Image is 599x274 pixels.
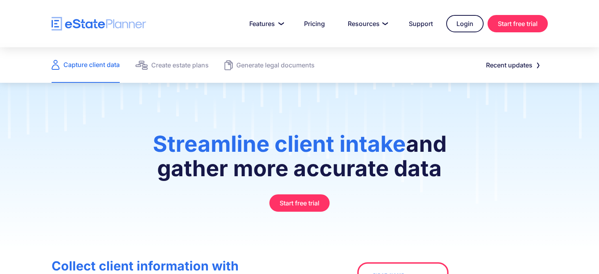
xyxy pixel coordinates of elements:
a: Support [399,16,442,32]
a: Login [446,15,484,32]
div: Recent updates [486,60,532,71]
div: Capture client data [63,59,120,70]
a: Create estate plans [135,47,209,83]
a: Recent updates [477,57,548,73]
h1: and gather more accurate data [132,132,467,188]
div: Create estate plans [151,60,209,71]
a: Resources [338,16,395,32]
a: Start free trial [488,15,548,32]
a: Start free trial [269,194,330,212]
a: Features [240,16,291,32]
span: Streamline client intake [153,130,406,157]
a: Pricing [295,16,334,32]
div: Generate legal documents [236,60,315,71]
a: home [52,17,146,31]
a: Generate legal documents [224,47,315,83]
a: Capture client data [52,47,120,83]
